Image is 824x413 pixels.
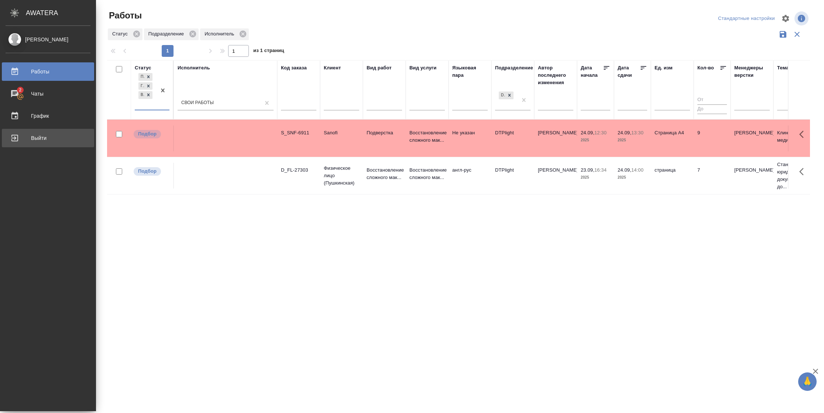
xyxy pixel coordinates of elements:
[581,174,610,181] p: 2025
[777,129,813,144] p: Клиническая медицина
[138,82,153,91] div: Подбор, Готов к работе, Выполнен
[2,129,94,147] a: Выйти
[534,163,577,189] td: [PERSON_NAME]
[449,163,491,189] td: англ-рус
[6,88,90,99] div: Чаты
[801,374,814,389] span: 🙏
[409,129,445,144] p: Восстановление сложного мак...
[112,30,130,38] p: Статус
[409,64,437,72] div: Вид услуги
[631,130,643,135] p: 13:30
[14,86,26,94] span: 2
[777,161,813,190] p: Стандартные юридические документы, до...
[581,64,603,79] div: Дата начала
[133,129,169,139] div: Можно подбирать исполнителей
[651,163,694,189] td: страница
[2,107,94,125] a: График
[281,64,307,72] div: Код заказа
[449,125,491,151] td: Не указан
[581,167,594,173] p: 23.09,
[618,174,647,181] p: 2025
[2,85,94,103] a: 2Чаты
[6,66,90,77] div: Работы
[138,82,144,90] div: Готов к работе
[790,27,804,41] button: Сбросить фильтры
[697,104,727,114] input: До
[138,130,157,138] p: Подбор
[594,167,607,173] p: 16:34
[148,30,186,38] p: Подразделение
[538,64,573,86] div: Автор последнего изменения
[694,125,731,151] td: 9
[618,130,631,135] p: 24.09,
[581,137,610,144] p: 2025
[594,130,607,135] p: 12:30
[452,64,488,79] div: Языковая пара
[499,92,505,99] div: DTPlight
[6,35,90,44] div: [PERSON_NAME]
[2,62,94,81] a: Работы
[716,13,777,24] div: split button
[324,64,341,72] div: Клиент
[618,137,647,144] p: 2025
[138,168,157,175] p: Подбор
[581,130,594,135] p: 24.09,
[618,167,631,173] p: 24.09,
[367,129,402,137] p: Подверстка
[178,64,210,72] div: Исполнитель
[491,163,534,189] td: DTPlight
[534,125,577,151] td: [PERSON_NAME]
[138,91,144,99] div: Выполнен
[26,6,96,20] div: AWATERA
[281,166,316,174] div: D_FL-27303
[205,30,237,38] p: Исполнитель
[135,64,151,72] div: Статус
[107,10,142,21] span: Работы
[367,64,392,72] div: Вид работ
[694,163,731,189] td: 7
[734,129,770,137] p: [PERSON_NAME]
[138,90,153,100] div: Подбор, Готов к работе, Выполнен
[795,125,813,143] button: Здесь прячутся важные кнопки
[697,96,727,105] input: От
[409,166,445,181] p: Восстановление сложного мак...
[651,125,694,151] td: Страница А4
[6,110,90,121] div: График
[144,28,199,40] div: Подразделение
[697,64,714,72] div: Кол-во
[133,166,169,176] div: Можно подбирать исполнителей
[498,91,514,100] div: DTPlight
[281,129,316,137] div: S_SNF-6911
[734,166,770,174] p: [PERSON_NAME]
[138,73,144,81] div: Подбор
[795,163,813,180] button: Здесь прячутся важные кнопки
[324,129,359,137] p: Sanofi
[181,100,214,106] div: Свои работы
[495,64,533,72] div: Подразделение
[108,28,143,40] div: Статус
[777,64,799,72] div: Тематика
[618,64,640,79] div: Дата сдачи
[776,27,790,41] button: Сохранить фильтры
[200,28,249,40] div: Исполнитель
[367,166,402,181] p: Восстановление сложного мак...
[734,64,770,79] div: Менеджеры верстки
[655,64,673,72] div: Ед. изм
[798,372,817,391] button: 🙏
[253,46,284,57] span: из 1 страниц
[324,165,359,187] p: Физическое лицо (Пушкинская)
[631,167,643,173] p: 14:00
[138,72,153,82] div: Подбор, Готов к работе, Выполнен
[491,125,534,151] td: DTPlight
[6,132,90,144] div: Выйти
